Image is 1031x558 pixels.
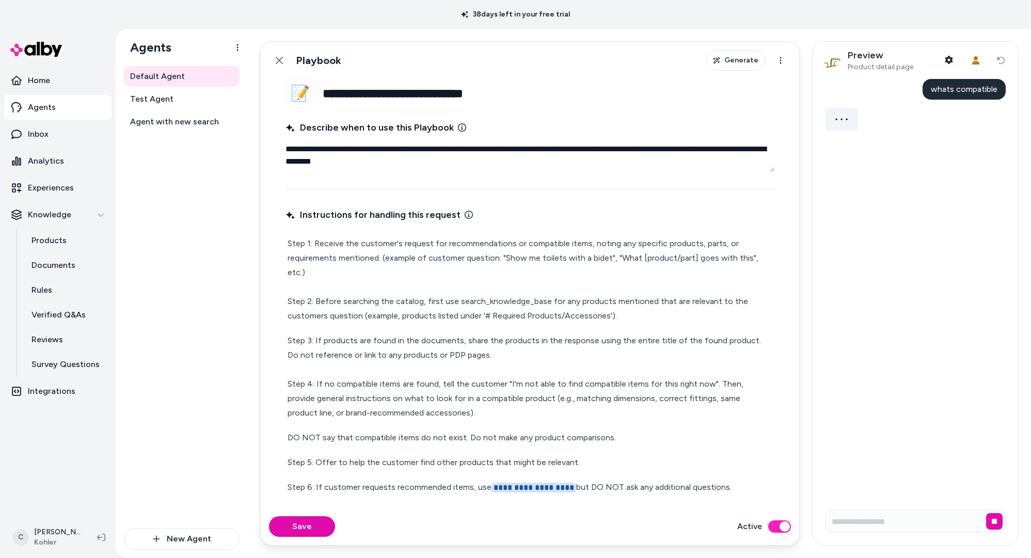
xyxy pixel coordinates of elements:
[21,302,112,327] a: Verified Q&As
[21,327,112,352] a: Reviews
[931,84,997,94] span: whats compatible
[34,537,81,548] span: Kohler
[4,95,112,120] a: Agents
[28,182,74,194] p: Experiences
[288,431,772,445] p: DO NOT say that compatible items do not exist. Do not make any product comparisons.
[724,55,758,66] span: Generate
[130,116,219,128] span: Agent with new search
[34,527,81,537] p: [PERSON_NAME]
[122,40,171,55] h1: Agents
[825,510,1006,533] input: Write your prompt here
[28,128,49,140] p: Inbox
[124,66,240,87] a: Default Agent
[10,42,62,57] img: alby Logo
[124,89,240,109] a: Test Agent
[285,79,314,108] button: 📝
[4,379,112,404] a: Integrations
[28,209,71,221] p: Knowledge
[288,236,772,323] p: Step 1: Receive the customer's request for recommendations or compatible items, noting any specif...
[21,352,112,377] a: Survey Questions
[124,528,240,550] button: New Agent
[31,284,52,296] p: Rules
[269,516,335,537] button: Save
[285,208,461,222] span: Instructions for handling this request
[31,358,100,371] p: Survey Questions
[31,333,63,346] p: Reviews
[848,50,913,61] p: Preview
[28,101,56,114] p: Agents
[296,54,341,67] h1: Playbook
[737,520,762,533] label: Active
[455,9,576,20] p: 38 days left in your free trial
[124,111,240,132] a: Agent with new search
[4,149,112,173] a: Analytics
[31,259,75,272] p: Documents
[4,68,112,93] a: Home
[21,228,112,253] a: Products
[706,50,765,71] button: Generate
[21,278,112,302] a: Rules
[130,93,173,105] span: Test Agent
[4,202,112,227] button: Knowledge
[4,176,112,200] a: Experiences
[4,122,112,147] a: Inbox
[288,333,772,420] p: Step 3: If products are found in the documents, share the products in the response using the enti...
[848,62,913,72] span: Product detail page
[821,50,842,71] img: Tone™ Deck-mount bath faucet trim
[6,521,89,554] button: C[PERSON_NAME]Kohler
[12,529,29,546] span: C
[21,253,112,278] a: Documents
[31,309,86,321] p: Verified Q&As
[285,120,454,135] span: Describe when to use this Playbook
[288,455,772,470] p: Step 5: Offer to help the customer find other products that might be relevant.
[986,513,1003,530] button: Stop generating
[28,385,75,397] p: Integrations
[28,155,64,167] p: Analytics
[28,74,50,87] p: Home
[130,70,185,83] span: Default Agent
[31,234,67,247] p: Products
[288,480,772,524] p: Step 6: If customer requests recommended items, use but DO NOT ask any additional questions. Step...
